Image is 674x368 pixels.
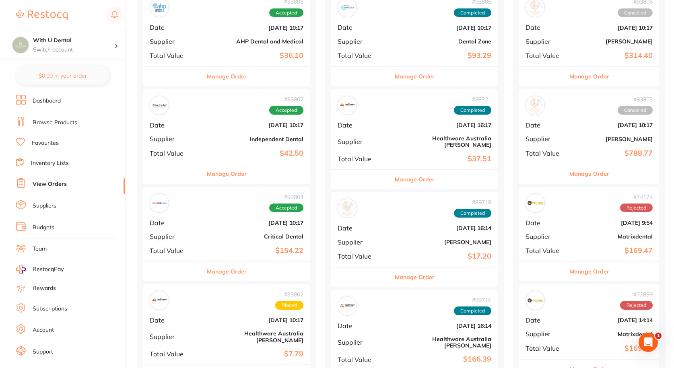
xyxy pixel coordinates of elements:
[526,24,566,31] span: Date
[526,52,566,59] span: Total Value
[526,247,566,254] span: Total Value
[143,89,310,184] div: Independent Dental#93807AcceptedDate[DATE] 10:17SupplierIndependent DentalTotal Value$42.50Manage...
[205,330,303,343] b: Healthware Australia [PERSON_NAME]
[205,317,303,323] b: [DATE] 10:17
[338,121,387,129] span: Date
[572,331,653,337] b: Matrixdental
[572,317,653,323] b: [DATE] 14:14
[395,170,435,189] button: Manage Order
[33,284,56,292] a: Rewards
[528,293,543,308] img: Matrixdental
[33,305,67,313] a: Subscriptions
[526,121,566,129] span: Date
[454,297,491,303] span: # 89716
[528,195,543,211] img: Matrixdental
[205,220,303,226] b: [DATE] 10:17
[16,66,109,85] button: $0.00 in your order
[150,121,199,129] span: Date
[275,291,303,298] span: # 93802
[393,336,491,349] b: Healthware Australia [PERSON_NAME]
[393,38,491,45] b: Dental Zone
[152,98,167,113] img: Independent Dental
[150,52,199,59] span: Total Value
[205,38,303,45] b: AHP Dental and Medical
[572,122,653,128] b: [DATE] 10:17
[33,119,77,127] a: Browse Products
[33,348,53,356] a: Support
[454,96,491,103] span: # 89721
[207,262,247,281] button: Manage Order
[150,247,199,254] span: Total Value
[150,38,199,45] span: Supplier
[620,204,653,212] span: Rejected
[454,106,491,115] span: Completed
[569,164,609,183] button: Manage Order
[572,136,653,142] b: [PERSON_NAME]
[526,330,566,337] span: Supplier
[618,106,653,115] span: Cancelled
[618,96,653,103] span: # 93803
[569,67,609,86] button: Manage Order
[205,25,303,31] b: [DATE] 10:17
[526,150,566,157] span: Total Value
[207,67,247,86] button: Manage Order
[572,247,653,255] b: $169.47
[269,106,303,115] span: Accepted
[526,317,566,324] span: Date
[572,51,653,60] b: $314.40
[393,122,491,128] b: [DATE] 16:17
[33,265,64,273] span: RestocqPay
[150,150,199,157] span: Total Value
[620,194,653,200] span: # 74174
[269,96,303,103] span: # 93807
[338,24,387,31] span: Date
[620,301,653,310] span: Rejected
[150,24,199,31] span: Date
[150,135,199,142] span: Supplier
[393,225,491,231] b: [DATE] 16:14
[205,350,303,358] b: $7.79
[395,67,435,86] button: Manage Order
[393,155,491,163] b: $37.51
[454,199,491,206] span: # 89718
[16,6,68,25] a: Restocq Logo
[340,298,355,314] img: Healthware Australia Ridley
[150,233,199,240] span: Supplier
[655,333,662,339] span: 1
[275,301,303,310] span: Placed
[338,52,387,59] span: Total Value
[528,98,543,113] img: Adam Dental
[620,291,653,298] span: # 72899
[269,204,303,212] span: Accepted
[205,233,303,240] b: Critical Dental
[205,136,303,142] b: Independent Dental
[572,344,653,353] b: $169.47
[12,37,29,53] img: With U Dental
[569,262,609,281] button: Manage Order
[526,219,566,226] span: Date
[338,224,387,232] span: Date
[205,122,303,128] b: [DATE] 10:17
[393,323,491,329] b: [DATE] 16:14
[572,149,653,158] b: $788.77
[31,159,69,167] a: Inventory Lists
[393,51,491,60] b: $93.29
[150,317,199,324] span: Date
[454,8,491,17] span: Completed
[33,202,56,210] a: Suppliers
[338,155,387,162] span: Total Value
[338,238,387,246] span: Supplier
[16,265,26,274] img: RestocqPay
[16,265,64,274] a: RestocqPay
[526,233,566,240] span: Supplier
[150,350,199,358] span: Total Value
[269,194,303,200] span: # 93804
[526,135,566,142] span: Supplier
[152,195,167,211] img: Critical Dental
[33,326,54,334] a: Account
[143,187,310,282] div: Critical Dental#93804AcceptedDate[DATE] 10:17SupplierCritical DentalTotal Value$154.22Manage Order
[393,252,491,261] b: $17.20
[269,8,303,17] span: Accepted
[572,220,653,226] b: [DATE] 9:54
[618,8,653,17] span: Cancelled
